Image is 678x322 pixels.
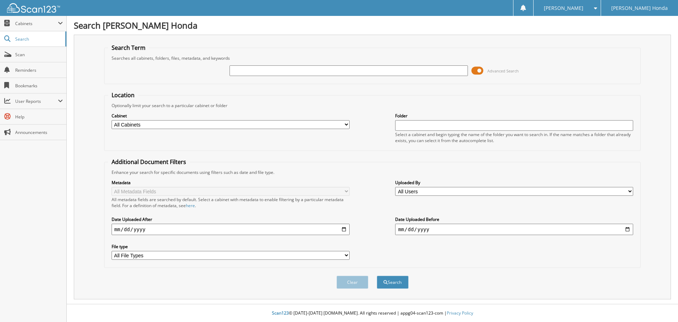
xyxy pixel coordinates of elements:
a: here [186,203,195,209]
span: Reminders [15,67,63,73]
div: Select a cabinet and begin typing the name of the folder you want to search in. If the name match... [395,131,633,144]
label: Folder [395,113,633,119]
label: Metadata [112,180,350,186]
span: Scan123 [272,310,289,316]
span: Scan [15,52,63,58]
label: Uploaded By [395,180,633,186]
span: [PERSON_NAME] Honda [611,6,668,10]
legend: Additional Document Filters [108,158,190,166]
span: Advanced Search [487,68,519,74]
h1: Search [PERSON_NAME] Honda [74,19,671,31]
span: [PERSON_NAME] [544,6,583,10]
span: Announcements [15,129,63,135]
div: Optionally limit your search to a particular cabinet or folder [108,103,637,109]
span: Help [15,114,63,120]
label: Cabinet [112,113,350,119]
button: Search [377,276,409,289]
label: File type [112,244,350,250]
legend: Search Term [108,44,149,52]
span: Bookmarks [15,83,63,89]
label: Date Uploaded Before [395,216,633,222]
div: © [DATE]-[DATE] [DOMAIN_NAME]. All rights reserved | appg04-scan123-com | [67,305,678,322]
div: All metadata fields are searched by default. Select a cabinet with metadata to enable filtering b... [112,197,350,209]
a: Privacy Policy [447,310,473,316]
span: User Reports [15,98,58,104]
label: Date Uploaded After [112,216,350,222]
img: scan123-logo-white.svg [7,3,60,13]
input: start [112,224,350,235]
button: Clear [337,276,368,289]
div: Enhance your search for specific documents using filters such as date and file type. [108,169,637,175]
span: Search [15,36,62,42]
legend: Location [108,91,138,99]
span: Cabinets [15,21,58,27]
div: Searches all cabinets, folders, files, metadata, and keywords [108,55,637,61]
input: end [395,224,633,235]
